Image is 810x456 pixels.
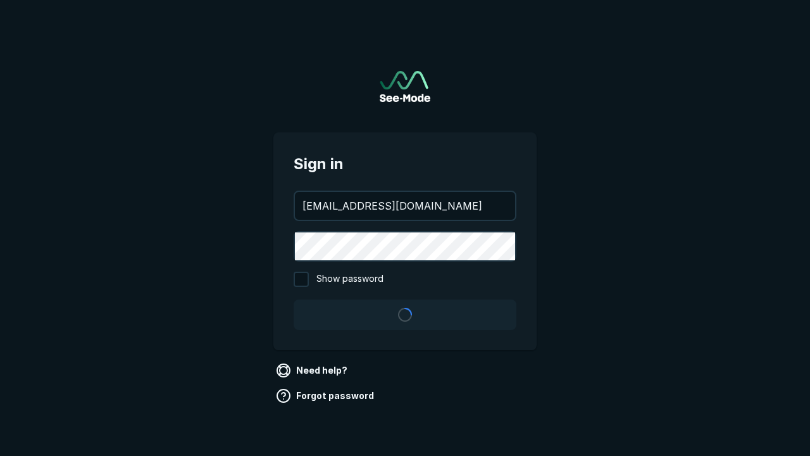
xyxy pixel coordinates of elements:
span: Show password [316,272,383,287]
span: Sign in [294,153,516,175]
img: See-Mode Logo [380,71,430,102]
a: Need help? [273,360,352,381]
input: your@email.com [295,192,515,220]
a: Go to sign in [380,71,430,102]
a: Forgot password [273,386,379,406]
